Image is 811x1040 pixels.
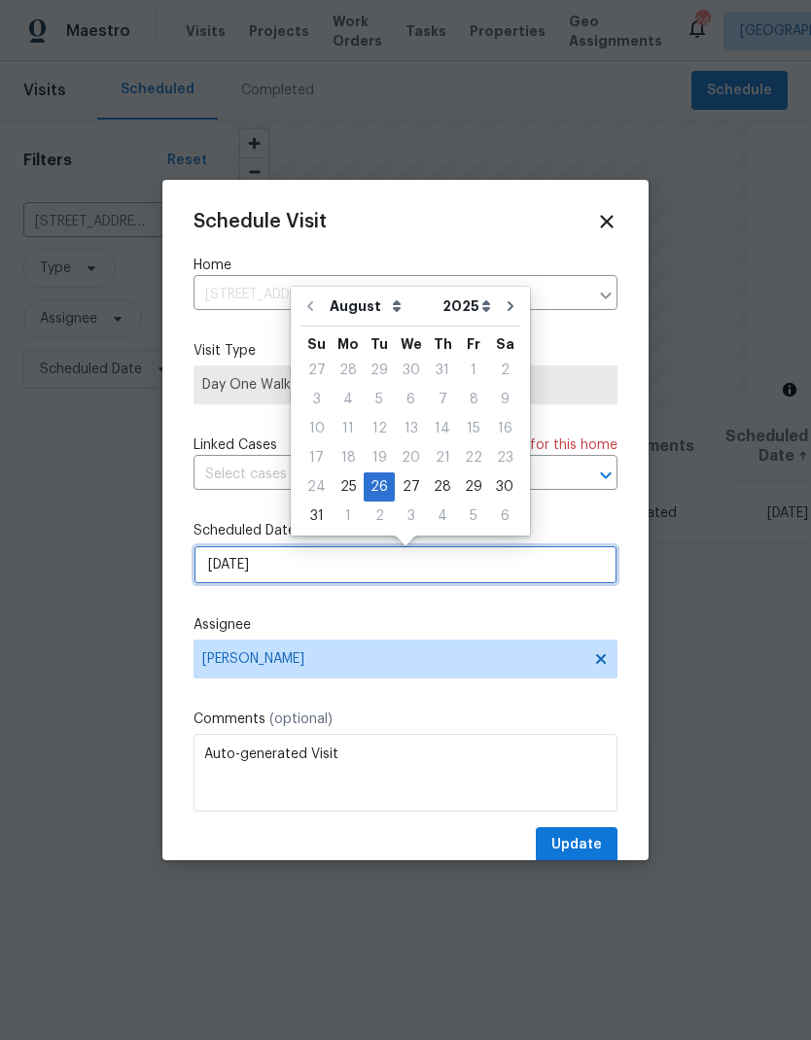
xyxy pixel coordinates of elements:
[333,443,364,472] div: Mon Aug 18 2025
[364,414,395,443] div: Tue Aug 12 2025
[395,473,427,501] div: 27
[300,443,333,472] div: Sun Aug 17 2025
[427,356,458,385] div: Thu Jul 31 2025
[333,473,364,501] div: 25
[596,211,617,232] span: Close
[427,503,458,530] div: 4
[325,292,438,321] select: Month
[300,414,333,443] div: Sun Aug 10 2025
[489,473,520,501] div: 30
[194,435,277,455] span: Linked Cases
[401,337,422,351] abbr: Wednesday
[333,502,364,531] div: Mon Sep 01 2025
[300,356,333,385] div: Sun Jul 27 2025
[333,414,364,443] div: Mon Aug 11 2025
[395,502,427,531] div: Wed Sep 03 2025
[427,472,458,502] div: Thu Aug 28 2025
[427,414,458,443] div: Thu Aug 14 2025
[300,444,333,471] div: 17
[364,473,395,501] div: 26
[458,357,489,384] div: 1
[333,386,364,413] div: 4
[434,337,452,351] abbr: Thursday
[202,651,583,667] span: [PERSON_NAME]
[395,443,427,472] div: Wed Aug 20 2025
[364,415,395,442] div: 12
[194,545,617,584] input: M/D/YYYY
[489,415,520,442] div: 16
[395,503,427,530] div: 3
[536,827,617,863] button: Update
[395,414,427,443] div: Wed Aug 13 2025
[427,443,458,472] div: Thu Aug 21 2025
[395,415,427,442] div: 13
[427,385,458,414] div: Thu Aug 07 2025
[395,357,427,384] div: 30
[395,385,427,414] div: Wed Aug 06 2025
[458,444,489,471] div: 22
[458,443,489,472] div: Fri Aug 22 2025
[370,337,388,351] abbr: Tuesday
[364,502,395,531] div: Tue Sep 02 2025
[489,444,520,471] div: 23
[489,503,520,530] div: 6
[438,292,496,321] select: Year
[489,357,520,384] div: 2
[194,734,617,812] textarea: Auto-generated Visit
[467,337,480,351] abbr: Friday
[458,414,489,443] div: Fri Aug 15 2025
[458,386,489,413] div: 8
[333,357,364,384] div: 28
[458,415,489,442] div: 15
[300,385,333,414] div: Sun Aug 03 2025
[364,472,395,502] div: Tue Aug 26 2025
[194,615,617,635] label: Assignee
[427,357,458,384] div: 31
[427,444,458,471] div: 21
[300,386,333,413] div: 3
[194,710,617,729] label: Comments
[364,503,395,530] div: 2
[458,472,489,502] div: Fri Aug 29 2025
[202,375,609,395] span: Day One Walk
[458,502,489,531] div: Fri Sep 05 2025
[458,503,489,530] div: 5
[364,357,395,384] div: 29
[194,460,563,490] input: Select cases
[395,444,427,471] div: 20
[592,462,619,489] button: Open
[489,356,520,385] div: Sat Aug 02 2025
[458,385,489,414] div: Fri Aug 08 2025
[300,503,333,530] div: 31
[333,356,364,385] div: Mon Jul 28 2025
[364,386,395,413] div: 5
[194,341,617,361] label: Visit Type
[333,503,364,530] div: 1
[269,712,333,726] span: (optional)
[364,443,395,472] div: Tue Aug 19 2025
[489,443,520,472] div: Sat Aug 23 2025
[333,415,364,442] div: 11
[489,472,520,502] div: Sat Aug 30 2025
[333,385,364,414] div: Mon Aug 04 2025
[489,414,520,443] div: Sat Aug 16 2025
[194,212,327,231] span: Schedule Visit
[395,356,427,385] div: Wed Jul 30 2025
[427,386,458,413] div: 7
[337,337,359,351] abbr: Monday
[194,280,588,310] input: Enter in an address
[489,385,520,414] div: Sat Aug 09 2025
[395,472,427,502] div: Wed Aug 27 2025
[300,415,333,442] div: 10
[427,502,458,531] div: Thu Sep 04 2025
[427,473,458,501] div: 28
[489,502,520,531] div: Sat Sep 06 2025
[300,472,333,502] div: Sun Aug 24 2025
[300,473,333,501] div: 24
[427,415,458,442] div: 14
[194,256,617,275] label: Home
[364,444,395,471] div: 19
[333,472,364,502] div: Mon Aug 25 2025
[364,385,395,414] div: Tue Aug 05 2025
[458,356,489,385] div: Fri Aug 01 2025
